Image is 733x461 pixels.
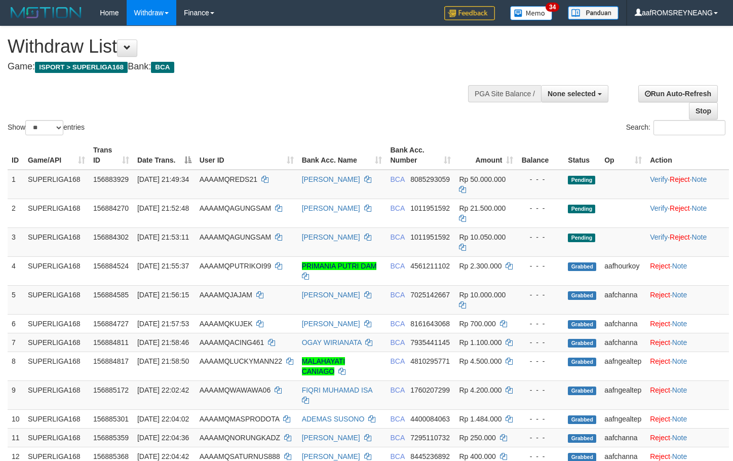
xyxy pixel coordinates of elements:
[568,6,619,20] img: panduan.png
[137,233,189,241] span: [DATE] 21:53:11
[24,409,89,428] td: SUPERLIGA168
[24,256,89,285] td: SUPERLIGA168
[390,233,404,241] span: BCA
[600,380,646,409] td: aafngealtep
[459,386,501,394] span: Rp 4.200.000
[521,174,560,184] div: - - -
[546,3,559,12] span: 34
[410,338,450,347] span: Copy 7935441145 to clipboard
[672,434,687,442] a: Note
[459,175,506,183] span: Rp 50.000.000
[650,452,670,460] a: Reject
[568,234,595,242] span: Pending
[390,386,404,394] span: BCA
[8,380,24,409] td: 9
[521,414,560,424] div: - - -
[672,320,687,328] a: Note
[517,141,564,170] th: Balance
[521,356,560,366] div: - - -
[672,338,687,347] a: Note
[93,415,129,423] span: 156885301
[646,227,729,256] td: · ·
[521,261,560,271] div: - - -
[568,434,596,443] span: Grabbed
[672,262,687,270] a: Note
[650,415,670,423] a: Reject
[568,205,595,213] span: Pending
[390,320,404,328] span: BCA
[600,352,646,380] td: aafngealtep
[521,290,560,300] div: - - -
[646,170,729,199] td: · ·
[410,386,450,394] span: Copy 1760207299 to clipboard
[521,433,560,443] div: - - -
[137,415,189,423] span: [DATE] 22:04:02
[24,199,89,227] td: SUPERLIGA168
[24,141,89,170] th: Game/API: activate to sort column ascending
[35,62,128,73] span: ISPORT > SUPERLIGA168
[8,352,24,380] td: 8
[650,291,670,299] a: Reject
[8,409,24,428] td: 10
[670,175,690,183] a: Reject
[302,386,372,394] a: FIQRI MUHAMAD ISA
[410,262,450,270] span: Copy 4561211102 to clipboard
[25,120,63,135] select: Showentries
[93,262,129,270] span: 156884524
[459,452,495,460] span: Rp 400.000
[468,85,541,102] div: PGA Site Balance /
[410,415,450,423] span: Copy 4400084063 to clipboard
[8,314,24,333] td: 6
[510,6,553,20] img: Button%20Memo.svg
[200,175,257,183] span: AAAAMQREDS21
[302,233,360,241] a: [PERSON_NAME]
[638,85,718,102] a: Run Auto-Refresh
[196,141,298,170] th: User ID: activate to sort column ascending
[650,262,670,270] a: Reject
[302,175,360,183] a: [PERSON_NAME]
[672,291,687,299] a: Note
[410,175,450,183] span: Copy 8085293059 to clipboard
[298,141,387,170] th: Bank Acc. Name: activate to sort column ascending
[521,203,560,213] div: - - -
[24,314,89,333] td: SUPERLIGA168
[568,415,596,424] span: Grabbed
[692,233,707,241] a: Note
[8,5,85,20] img: MOTION_logo.png
[521,337,560,348] div: - - -
[390,434,404,442] span: BCA
[137,204,189,212] span: [DATE] 21:52:48
[24,285,89,314] td: SUPERLIGA168
[302,434,360,442] a: [PERSON_NAME]
[410,233,450,241] span: Copy 1011951592 to clipboard
[444,6,495,20] img: Feedback.jpg
[302,320,360,328] a: [PERSON_NAME]
[24,352,89,380] td: SUPERLIGA168
[670,204,690,212] a: Reject
[390,338,404,347] span: BCA
[8,256,24,285] td: 4
[459,291,506,299] span: Rp 10.000.000
[600,314,646,333] td: aafchanna
[459,434,495,442] span: Rp 250.000
[459,262,501,270] span: Rp 2.300.000
[410,320,450,328] span: Copy 8161643068 to clipboard
[646,256,729,285] td: ·
[137,434,189,442] span: [DATE] 22:04:36
[672,386,687,394] a: Note
[568,320,596,329] span: Grabbed
[650,357,670,365] a: Reject
[93,233,129,241] span: 156884302
[137,386,189,394] span: [DATE] 22:02:42
[137,262,189,270] span: [DATE] 21:55:37
[8,141,24,170] th: ID
[93,175,129,183] span: 156883929
[650,233,668,241] a: Verify
[459,204,506,212] span: Rp 21.500.000
[459,357,501,365] span: Rp 4.500.000
[626,120,725,135] label: Search:
[692,175,707,183] a: Note
[646,409,729,428] td: ·
[646,141,729,170] th: Action
[200,233,272,241] span: AAAAMQAGUNGSAM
